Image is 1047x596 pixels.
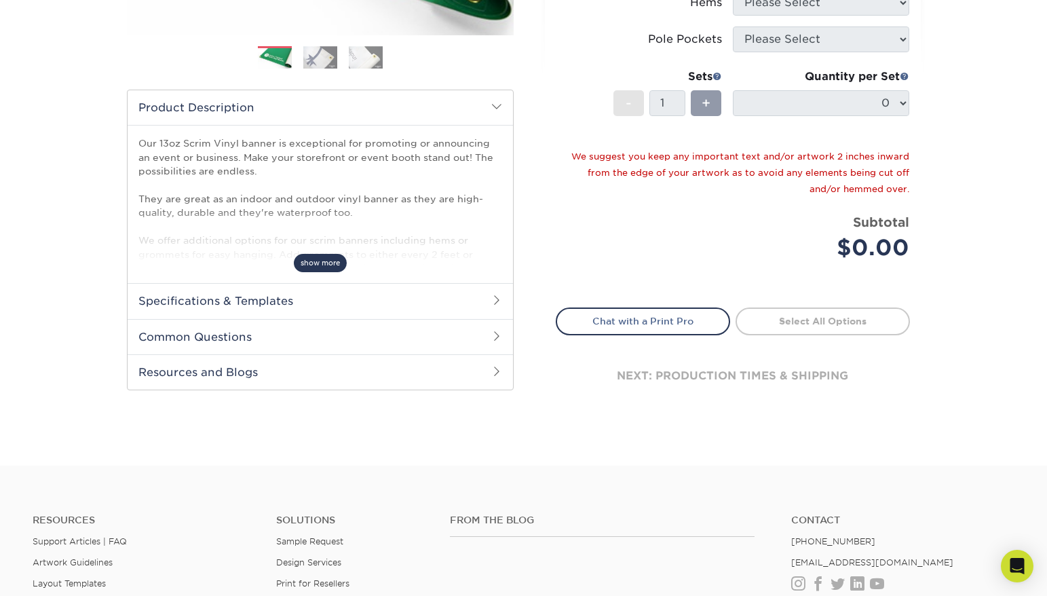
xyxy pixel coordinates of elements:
[349,46,383,69] img: Banners 03
[276,557,341,567] a: Design Services
[648,31,722,48] div: Pole Pockets
[1001,550,1033,582] div: Open Intercom Messenger
[571,151,909,194] small: We suggest you keep any important text and/or artwork 2 inches inward from the edge of your artwo...
[791,536,875,546] a: [PHONE_NUMBER]
[276,536,343,546] a: Sample Request
[33,578,106,589] a: Layout Templates
[138,136,502,441] p: Our 13oz Scrim Vinyl banner is exceptional for promoting or announcing an event or business. Make...
[450,515,755,526] h4: From the Blog
[626,93,632,113] span: -
[33,557,113,567] a: Artwork Guidelines
[791,557,953,567] a: [EMAIL_ADDRESS][DOMAIN_NAME]
[743,231,909,264] div: $0.00
[33,515,256,526] h4: Resources
[258,47,292,71] img: Banners 01
[294,254,347,272] span: show more
[556,308,730,335] a: Chat with a Print Pro
[128,354,513,390] h2: Resources and Blogs
[702,93,710,113] span: +
[128,90,513,125] h2: Product Description
[128,319,513,354] h2: Common Questions
[276,578,349,589] a: Print for Resellers
[128,283,513,318] h2: Specifications & Templates
[33,536,127,546] a: Support Articles | FAQ
[736,308,910,335] a: Select All Options
[791,515,1014,526] a: Contact
[556,335,910,417] div: next: production times & shipping
[303,46,337,69] img: Banners 02
[853,215,909,229] strong: Subtotal
[613,69,722,85] div: Sets
[276,515,430,526] h4: Solutions
[733,69,909,85] div: Quantity per Set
